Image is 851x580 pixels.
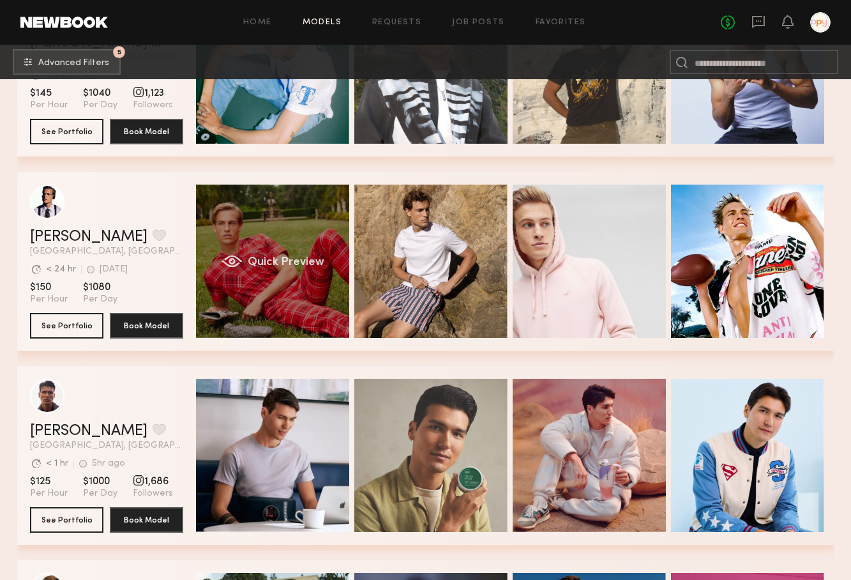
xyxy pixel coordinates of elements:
[110,119,183,144] button: Book Model
[247,257,324,268] span: Quick Preview
[117,49,121,55] span: 5
[30,119,103,144] button: See Portfolio
[92,459,125,468] div: 5hr ago
[110,507,183,533] button: Book Model
[133,87,173,100] span: 1,123
[13,49,121,75] button: 5Advanced Filters
[30,507,103,533] button: See Portfolio
[110,313,183,339] button: Book Model
[452,19,505,27] a: Job Posts
[30,488,68,500] span: Per Hour
[133,100,173,111] span: Followers
[83,294,117,305] span: Per Day
[100,265,128,274] div: [DATE]
[83,475,117,488] span: $1000
[30,475,68,488] span: $125
[83,488,117,500] span: Per Day
[83,87,117,100] span: $1040
[30,247,183,256] span: [GEOGRAPHIC_DATA], [GEOGRAPHIC_DATA]
[38,59,109,68] span: Advanced Filters
[133,488,173,500] span: Followers
[30,424,147,439] a: [PERSON_NAME]
[133,475,173,488] span: 1,686
[83,100,117,111] span: Per Day
[30,281,68,294] span: $150
[303,19,342,27] a: Models
[30,100,68,111] span: Per Hour
[30,294,68,305] span: Per Hour
[30,313,103,339] button: See Portfolio
[46,459,68,468] div: < 1 hr
[30,229,147,245] a: [PERSON_NAME]
[46,265,76,274] div: < 24 hr
[243,19,272,27] a: Home
[83,281,117,294] span: $1080
[30,87,68,100] span: $145
[30,441,183,450] span: [GEOGRAPHIC_DATA], [GEOGRAPHIC_DATA]
[536,19,586,27] a: Favorites
[372,19,421,27] a: Requests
